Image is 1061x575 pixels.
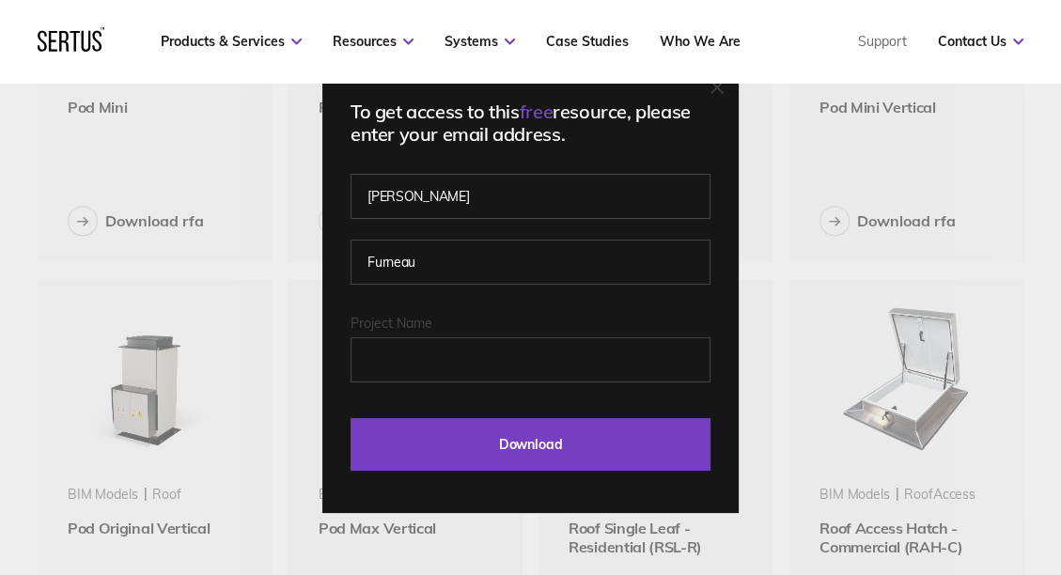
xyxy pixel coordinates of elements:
[161,33,302,50] a: Products & Services
[351,174,710,219] input: First name*
[967,485,1061,575] iframe: Chat Widget
[445,33,515,50] a: Systems
[333,33,413,50] a: Resources
[938,33,1023,50] a: Contact Us
[660,33,741,50] a: Who We Are
[520,100,553,123] span: free
[351,315,432,332] span: Project Name
[858,33,907,50] a: Support
[351,101,710,146] div: To get access to this resource, please enter your email address.
[351,418,710,471] input: Download
[546,33,629,50] a: Case Studies
[351,240,710,285] input: Last name*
